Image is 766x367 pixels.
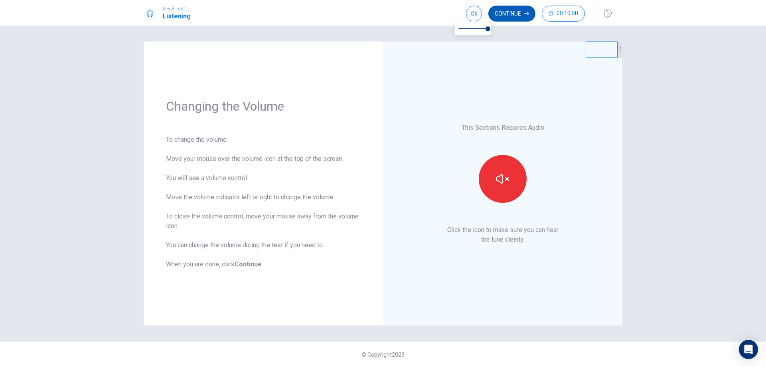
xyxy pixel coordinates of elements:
[739,340,758,359] div: Open Intercom Messenger
[163,12,191,21] h1: Listening
[163,6,191,12] span: Level Test
[488,6,535,22] button: Continue
[542,6,585,22] button: 00:10:00
[166,135,361,269] div: To change the volume: Move your mouse over the volume icon at the top of the screen. You will see...
[235,260,262,268] b: Continue
[361,351,405,358] span: © Copyright 2025
[447,225,559,244] p: Click the icon to make sure you can hear the tune clearly.
[462,123,544,133] p: This Sections Requires Audio
[166,98,361,114] h1: Changing the Volume
[557,10,578,17] span: 00:10:00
